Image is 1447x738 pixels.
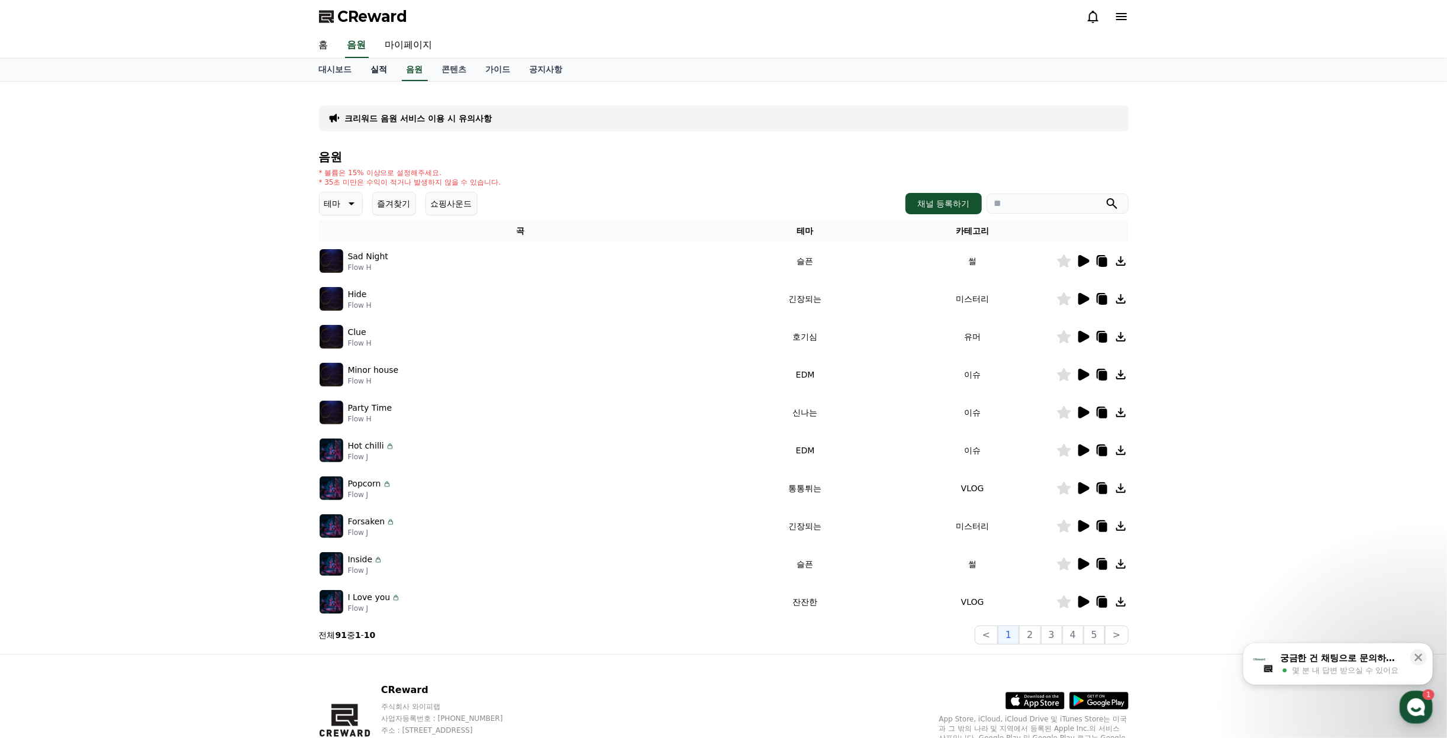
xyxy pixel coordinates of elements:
[320,287,343,311] img: music
[348,339,372,348] p: Flow H
[721,356,889,394] td: EDM
[320,439,343,462] img: music
[1105,626,1128,644] button: >
[975,626,998,644] button: <
[433,59,476,81] a: 콘텐츠
[320,325,343,349] img: music
[889,469,1056,507] td: VLOG
[364,630,375,640] strong: 10
[319,150,1129,163] h4: 음원
[320,401,343,424] img: music
[1019,626,1040,644] button: 2
[889,583,1056,621] td: VLOG
[319,629,376,641] p: 전체 중 -
[721,545,889,583] td: 슬픈
[348,440,384,452] p: Hot chilli
[348,452,395,462] p: Flow J
[348,263,388,272] p: Flow H
[355,630,361,640] strong: 1
[721,507,889,545] td: 긴장되는
[320,363,343,386] img: music
[721,394,889,431] td: 신나는
[381,683,526,697] p: CReward
[320,590,343,614] img: music
[348,288,367,301] p: Hide
[108,394,123,403] span: 대화
[348,515,385,528] p: Forsaken
[320,514,343,538] img: music
[998,626,1019,644] button: 1
[889,394,1056,431] td: 이슈
[348,591,391,604] p: I Love you
[310,59,362,81] a: 대시보드
[889,507,1056,545] td: 미스터리
[381,702,526,711] p: 주식회사 와이피랩
[362,59,397,81] a: 실적
[372,192,416,215] button: 즐겨찾기
[183,393,197,402] span: 설정
[721,583,889,621] td: 잔잔한
[889,280,1056,318] td: 미스터리
[721,318,889,356] td: 호기심
[721,220,889,242] th: 테마
[345,33,369,58] a: 음원
[319,7,408,26] a: CReward
[338,7,408,26] span: CReward
[905,193,981,214] button: 채널 등록하기
[348,364,399,376] p: Minor house
[120,375,124,384] span: 1
[320,552,343,576] img: music
[319,168,501,178] p: * 볼륨은 15% 이상으로 설정해주세요.
[324,195,341,212] p: 테마
[721,242,889,280] td: 슬픈
[426,192,478,215] button: 쇼핑사운드
[320,249,343,273] img: music
[319,192,363,215] button: 테마
[348,301,372,310] p: Flow H
[1062,626,1084,644] button: 4
[889,318,1056,356] td: 유머
[348,490,392,499] p: Flow J
[345,112,492,124] a: 크리워드 음원 서비스 이용 시 유의사항
[348,478,381,490] p: Popcorn
[348,414,392,424] p: Flow H
[4,375,78,405] a: 홈
[381,714,526,723] p: 사업자등록번호 : [PHONE_NUMBER]
[348,376,399,386] p: Flow H
[348,326,366,339] p: Clue
[1041,626,1062,644] button: 3
[721,431,889,469] td: EDM
[336,630,347,640] strong: 91
[721,280,889,318] td: 긴장되는
[721,469,889,507] td: 통통튀는
[889,356,1056,394] td: 이슈
[37,393,44,402] span: 홈
[310,33,338,58] a: 홈
[520,59,572,81] a: 공지사항
[320,476,343,500] img: music
[153,375,227,405] a: 설정
[348,402,392,414] p: Party Time
[348,566,383,575] p: Flow J
[381,726,526,735] p: 주소 : [STREET_ADDRESS]
[348,604,401,613] p: Flow J
[889,431,1056,469] td: 이슈
[376,33,442,58] a: 마이페이지
[319,178,501,187] p: * 35초 미만은 수익이 적거나 발생하지 않을 수 있습니다.
[889,242,1056,280] td: 썰
[889,545,1056,583] td: 썰
[402,59,428,81] a: 음원
[348,553,373,566] p: Inside
[1084,626,1105,644] button: 5
[78,375,153,405] a: 1대화
[319,220,722,242] th: 곡
[476,59,520,81] a: 가이드
[348,250,388,263] p: Sad Night
[348,528,396,537] p: Flow J
[889,220,1056,242] th: 카테고리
